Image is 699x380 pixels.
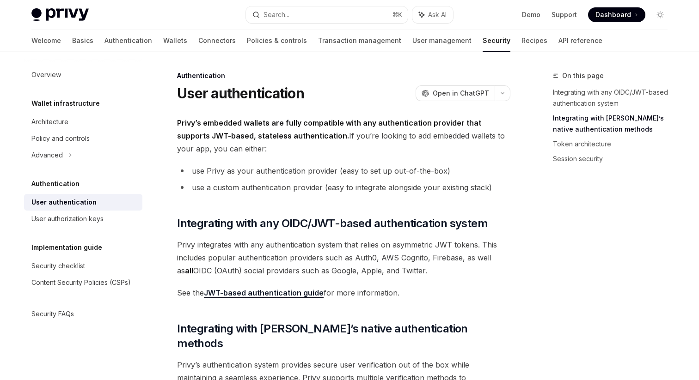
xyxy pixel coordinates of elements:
[177,164,510,177] li: use Privy as your authentication provider (easy to set up out-of-the-box)
[177,118,481,140] strong: Privy’s embedded wallets are fully compatible with any authentication provider that supports JWT-...
[588,7,645,22] a: Dashboard
[31,260,85,271] div: Security checklist
[562,70,604,81] span: On this page
[177,116,510,155] span: If you’re looking to add embedded wallets to your app, you can either:
[31,197,97,208] div: User authentication
[416,85,495,101] button: Open in ChatGPT
[24,306,142,322] a: Security FAQs
[177,286,510,299] span: See the for more information.
[552,10,577,19] a: Support
[521,30,547,52] a: Recipes
[558,30,602,52] a: API reference
[31,150,63,161] div: Advanced
[177,321,510,351] span: Integrating with [PERSON_NAME]’s native authentication methods
[24,194,142,211] a: User authentication
[595,10,631,19] span: Dashboard
[553,111,675,137] a: Integrating with [PERSON_NAME]’s native authentication methods
[31,116,68,127] div: Architecture
[392,11,402,18] span: ⌘ K
[72,30,93,52] a: Basics
[31,30,61,52] a: Welcome
[104,30,152,52] a: Authentication
[483,30,510,52] a: Security
[264,9,289,20] div: Search...
[31,213,104,224] div: User authorization keys
[31,8,89,21] img: light logo
[412,6,453,23] button: Ask AI
[433,89,489,98] span: Open in ChatGPT
[163,30,187,52] a: Wallets
[412,30,472,52] a: User management
[24,130,142,147] a: Policy and controls
[553,151,675,166] a: Session security
[522,10,540,19] a: Demo
[553,137,675,151] a: Token architecture
[246,6,408,23] button: Search...⌘K
[31,308,74,320] div: Security FAQs
[177,216,488,231] span: Integrating with any OIDC/JWT-based authentication system
[198,30,236,52] a: Connectors
[31,277,131,288] div: Content Security Policies (CSPs)
[31,178,80,189] h5: Authentication
[318,30,401,52] a: Transaction management
[553,85,675,111] a: Integrating with any OIDC/JWT-based authentication system
[177,238,510,277] span: Privy integrates with any authentication system that relies on asymmetric JWT tokens. This includ...
[31,69,61,80] div: Overview
[185,266,193,275] strong: all
[24,114,142,130] a: Architecture
[177,85,304,102] h1: User authentication
[204,288,324,298] a: JWT-based authentication guide
[177,181,510,194] li: use a custom authentication provider (easy to integrate alongside your existing stack)
[31,98,100,109] h5: Wallet infrastructure
[177,71,510,80] div: Authentication
[24,66,142,83] a: Overview
[653,7,668,22] button: Toggle dark mode
[31,242,102,253] h5: Implementation guide
[24,274,142,291] a: Content Security Policies (CSPs)
[247,30,307,52] a: Policies & controls
[31,133,90,144] div: Policy and controls
[428,10,447,19] span: Ask AI
[24,211,142,227] a: User authorization keys
[24,258,142,274] a: Security checklist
